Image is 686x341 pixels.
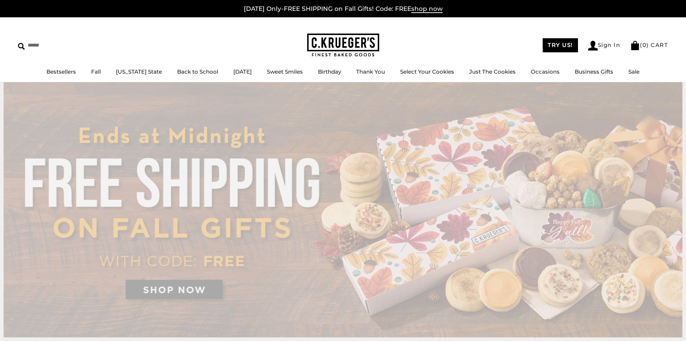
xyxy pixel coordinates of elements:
[307,34,379,57] img: C.KRUEGER'S
[46,68,76,75] a: Bestsellers
[356,68,385,75] a: Thank You
[531,68,560,75] a: Occasions
[91,68,101,75] a: Fall
[543,38,578,52] a: TRY US!
[267,68,303,75] a: Sweet Smiles
[642,41,647,48] span: 0
[18,40,104,51] input: Search
[630,41,640,50] img: Bag
[469,68,516,75] a: Just The Cookies
[630,41,668,48] a: (0) CART
[244,5,443,13] a: [DATE] Only-FREE SHIPPING on Fall Gifts! Code: FREEshop now
[318,68,341,75] a: Birthday
[177,68,218,75] a: Back to School
[400,68,454,75] a: Select Your Cookies
[116,68,162,75] a: [US_STATE] State
[411,5,443,13] span: shop now
[628,68,640,75] a: Sale
[588,41,598,51] img: Account
[233,68,252,75] a: [DATE]
[18,43,25,50] img: Search
[588,41,620,51] a: Sign In
[575,68,613,75] a: Business Gifts
[4,82,682,337] img: C.Krueger's Special Offer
